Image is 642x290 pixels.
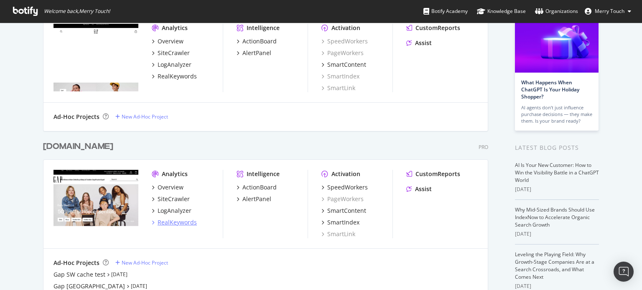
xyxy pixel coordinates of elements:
[331,170,360,178] div: Activation
[521,104,592,124] div: AI agents don’t just influence purchase decisions — they make them. Is your brand ready?
[327,207,366,215] div: SmartContent
[415,185,432,193] div: Assist
[515,251,594,280] a: Leveling the Playing Field: Why Growth-Stage Companies Are at a Search Crossroads, and What Comes...
[53,113,99,121] div: Ad-Hoc Projects
[515,186,599,193] div: [DATE]
[415,39,432,47] div: Assist
[122,113,168,120] div: New Ad-Hoc Project
[247,24,280,32] div: Intelligence
[122,259,168,266] div: New Ad-Hoc Project
[327,61,366,69] div: SmartContent
[162,24,188,32] div: Analytics
[321,207,366,215] a: SmartContent
[479,144,488,151] div: Pro
[521,79,579,100] a: What Happens When ChatGPT Is Your Holiday Shopper?
[242,195,271,203] div: AlertPanel
[237,183,277,192] a: ActionBoard
[515,143,599,152] div: Latest Blog Posts
[152,183,183,192] a: Overview
[43,141,113,153] div: [DOMAIN_NAME]
[158,207,191,215] div: LogAnalyzer
[237,37,277,45] a: ActionBoard
[158,61,191,69] div: LogAnalyzer
[406,24,460,32] a: CustomReports
[415,24,460,32] div: CustomReports
[152,49,190,57] a: SiteCrawler
[242,49,271,57] div: AlertPanel
[242,37,277,45] div: ActionBoard
[406,170,460,178] a: CustomReports
[152,61,191,69] a: LogAnalyzer
[131,282,147,290] a: [DATE]
[242,183,277,192] div: ActionBoard
[327,183,368,192] div: SpeedWorkers
[43,141,117,153] a: [DOMAIN_NAME]
[321,72,359,81] a: SmartIndex
[53,24,138,91] img: Gapfactory.com
[406,185,432,193] a: Assist
[406,39,432,47] a: Assist
[578,5,638,18] button: Merry Touch
[111,271,127,278] a: [DATE]
[158,37,183,45] div: Overview
[115,113,168,120] a: New Ad-Hoc Project
[53,270,105,279] a: Gap SW cache test
[158,195,190,203] div: SiteCrawler
[158,72,197,81] div: RealKeywords
[423,7,468,15] div: Botify Academy
[152,195,190,203] a: SiteCrawler
[321,183,368,192] a: SpeedWorkers
[595,8,624,15] span: Merry Touch
[321,84,355,92] a: SmartLink
[515,6,599,73] img: What Happens When ChatGPT Is Your Holiday Shopper?
[515,282,599,290] div: [DATE]
[162,170,188,178] div: Analytics
[115,259,168,266] a: New Ad-Hoc Project
[515,230,599,238] div: [DATE]
[158,183,183,192] div: Overview
[321,49,364,57] a: PageWorkers
[321,218,359,227] a: SmartIndex
[415,170,460,178] div: CustomReports
[321,230,355,238] a: SmartLink
[152,72,197,81] a: RealKeywords
[152,218,197,227] a: RealKeywords
[158,218,197,227] div: RealKeywords
[477,7,526,15] div: Knowledge Base
[331,24,360,32] div: Activation
[321,37,368,45] a: SpeedWorkers
[614,262,634,282] div: Open Intercom Messenger
[44,8,110,15] span: Welcome back, Merry Touch !
[237,49,271,57] a: AlertPanel
[321,195,364,203] a: PageWorkers
[327,218,359,227] div: SmartIndex
[237,195,271,203] a: AlertPanel
[53,259,99,267] div: Ad-Hoc Projects
[515,161,599,184] a: AI Is Your New Customer: How to Win the Visibility Battle in a ChatGPT World
[535,7,578,15] div: Organizations
[53,170,138,237] img: Gap.com
[152,37,183,45] a: Overview
[515,206,595,228] a: Why Mid-Sized Brands Should Use IndexNow to Accelerate Organic Search Growth
[158,49,190,57] div: SiteCrawler
[321,61,366,69] a: SmartContent
[247,170,280,178] div: Intelligence
[152,207,191,215] a: LogAnalyzer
